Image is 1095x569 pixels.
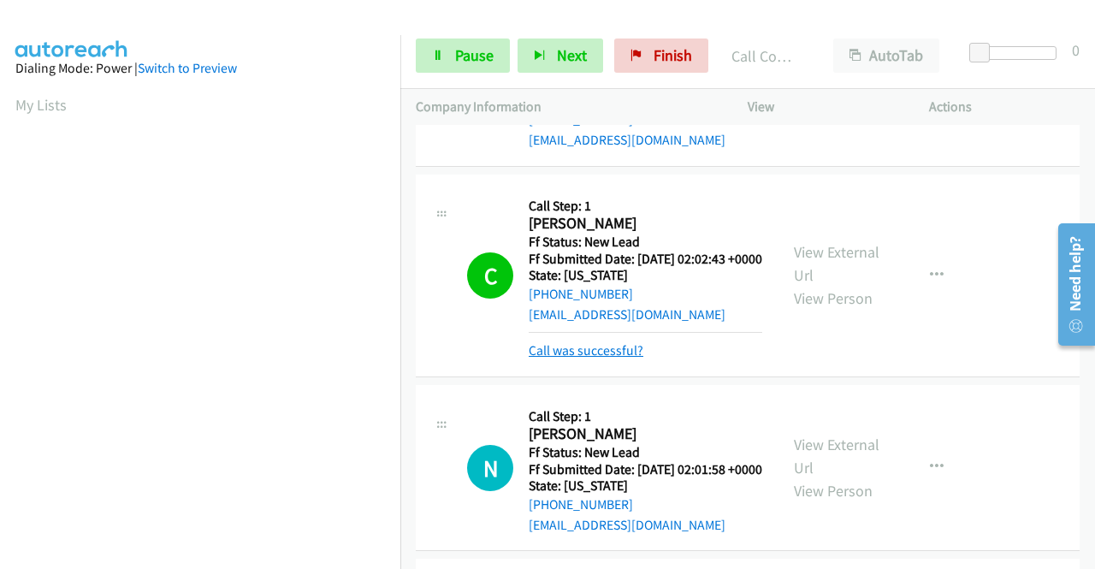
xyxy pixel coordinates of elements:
span: Pause [455,45,494,65]
h5: State: [US_STATE] [529,477,762,495]
h5: Call Step: 1 [529,198,762,215]
h5: Call Step: 1 [529,408,762,425]
h5: Ff Status: New Lead [529,444,762,461]
h1: C [467,252,513,299]
a: [EMAIL_ADDRESS][DOMAIN_NAME] [529,132,725,148]
span: Next [557,45,587,65]
a: My Lists [15,95,67,115]
div: Delay between calls (in seconds) [978,46,1057,60]
a: [PHONE_NUMBER] [529,286,633,302]
button: Next [518,39,603,73]
a: Call was successful? [529,342,643,359]
p: Actions [929,97,1080,117]
h2: [PERSON_NAME] [529,214,757,234]
h5: Ff Status: New Lead [529,234,762,251]
p: View [748,97,898,117]
a: Switch to Preview [138,60,237,76]
a: View Person [794,288,873,308]
h5: Ff Submitted Date: [DATE] 02:02:43 +0000 [529,251,762,268]
iframe: Resource Center [1046,216,1095,353]
p: Company Information [416,97,717,117]
a: View External Url [794,242,879,285]
h5: Ff Submitted Date: [DATE] 02:01:58 +0000 [529,461,762,478]
a: Finish [614,39,708,73]
h2: [PERSON_NAME] [529,424,757,444]
a: Pause [416,39,510,73]
span: Finish [654,45,692,65]
div: Dialing Mode: Power | [15,58,385,79]
a: [PHONE_NUMBER] [529,496,633,513]
a: [EMAIL_ADDRESS][DOMAIN_NAME] [529,517,725,533]
a: View Person [794,481,873,501]
div: 0 [1072,39,1080,62]
a: View External Url [794,435,879,477]
h5: State: [US_STATE] [529,267,762,284]
button: AutoTab [833,39,939,73]
p: Call Completed [731,44,802,68]
h1: N [467,445,513,491]
a: [EMAIL_ADDRESS][DOMAIN_NAME] [529,306,725,323]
